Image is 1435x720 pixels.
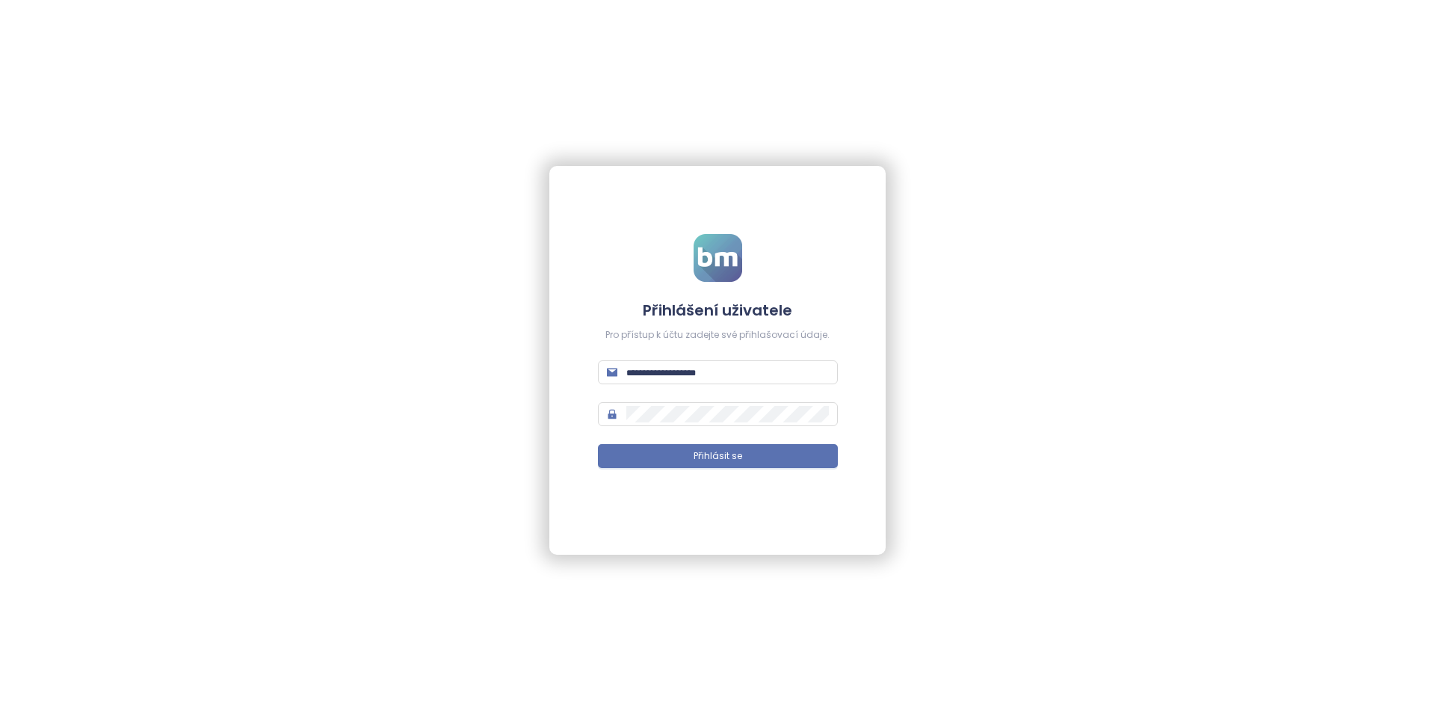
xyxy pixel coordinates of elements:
span: mail [607,367,617,378]
span: Přihlásit se [694,449,742,464]
img: logo [694,234,742,282]
h4: Přihlášení uživatele [598,300,838,321]
button: Přihlásit se [598,444,838,468]
span: lock [607,409,617,419]
div: Pro přístup k účtu zadejte své přihlašovací údaje. [598,328,838,342]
